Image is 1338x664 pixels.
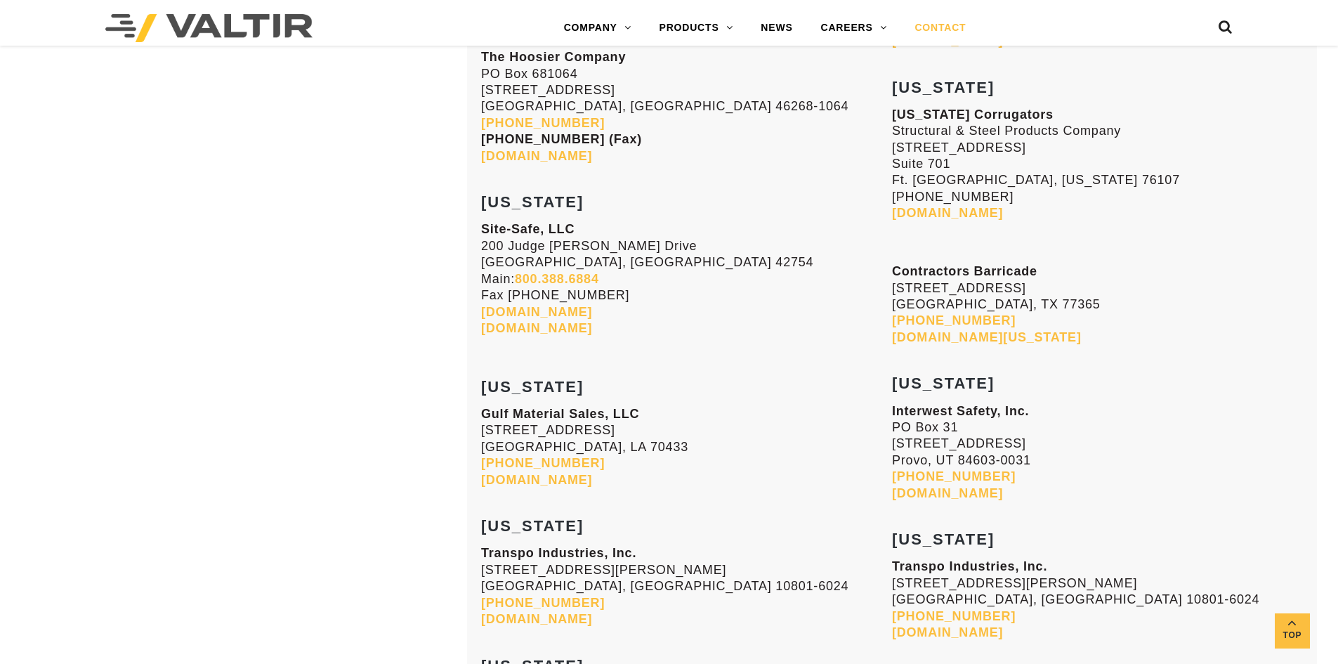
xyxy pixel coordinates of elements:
[481,305,592,319] a: [DOMAIN_NAME]
[892,530,995,548] strong: [US_STATE]
[892,375,995,392] strong: [US_STATE]
[892,486,1003,500] a: [DOMAIN_NAME]
[481,222,575,236] strong: Site-Safe, LLC
[481,546,636,560] strong: Transpo Industries, Inc.
[645,14,747,42] a: PRODUCTS
[892,330,1082,344] a: [DOMAIN_NAME][US_STATE]
[481,596,605,610] a: [PHONE_NUMBER]
[481,473,592,487] a: [DOMAIN_NAME]
[892,34,1003,48] a: [DOMAIN_NAME]
[892,403,1303,502] p: PO Box 31 [STREET_ADDRESS] Provo, UT 84603-0031
[892,107,1303,222] p: Structural & Steel Products Company [STREET_ADDRESS] Suite 701 Ft. [GEOGRAPHIC_DATA], [US_STATE] ...
[1275,613,1310,649] a: Top
[747,14,806,42] a: NEWS
[481,221,892,337] p: 200 Judge [PERSON_NAME] Drive [GEOGRAPHIC_DATA], [GEOGRAPHIC_DATA] 42754 Main: Fax [PHONE_NUMBER]
[892,263,1303,346] p: [STREET_ADDRESS] [GEOGRAPHIC_DATA], TX 77365
[481,149,592,163] a: [DOMAIN_NAME]
[481,50,626,64] strong: The Hoosier Company
[807,14,901,42] a: CAREERS
[481,321,592,335] a: [DOMAIN_NAME]
[892,264,1037,278] strong: Contractors Barricade
[892,79,995,96] strong: [US_STATE]
[892,404,1029,418] strong: Interwest Safety, Inc.
[481,517,584,535] strong: [US_STATE]
[105,14,313,42] img: Valtir
[481,49,892,164] p: PO Box 681064 [STREET_ADDRESS] [GEOGRAPHIC_DATA], [GEOGRAPHIC_DATA] 46268-1064
[481,545,892,627] p: [STREET_ADDRESS][PERSON_NAME] [GEOGRAPHIC_DATA], [GEOGRAPHIC_DATA] 10801-6024
[892,108,1054,122] strong: [US_STATE] Corrugators
[892,559,1303,641] p: [STREET_ADDRESS][PERSON_NAME] [GEOGRAPHIC_DATA], [GEOGRAPHIC_DATA] 10801-6024
[481,116,605,130] a: [PHONE_NUMBER]
[550,14,645,42] a: COMPANY
[481,378,584,396] strong: [US_STATE]
[481,132,642,146] strong: [PHONE_NUMBER] (Fax)
[892,559,1047,573] strong: Transpo Industries, Inc.
[892,313,1016,327] a: [PHONE_NUMBER]
[481,406,892,488] p: [STREET_ADDRESS] [GEOGRAPHIC_DATA], LA 70433
[892,469,1016,483] a: [PHONE_NUMBER]
[900,14,980,42] a: CONTACT
[481,407,639,421] strong: Gulf Material Sales, LLC
[892,609,1016,623] a: [PHONE_NUMBER]
[515,272,599,286] a: 800.388.6884
[892,625,1003,639] a: [DOMAIN_NAME]
[1275,627,1310,644] span: Top
[481,612,592,626] a: [DOMAIN_NAME]
[892,206,1003,220] a: [DOMAIN_NAME]
[481,193,584,211] strong: [US_STATE]
[481,456,605,470] a: [PHONE_NUMBER]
